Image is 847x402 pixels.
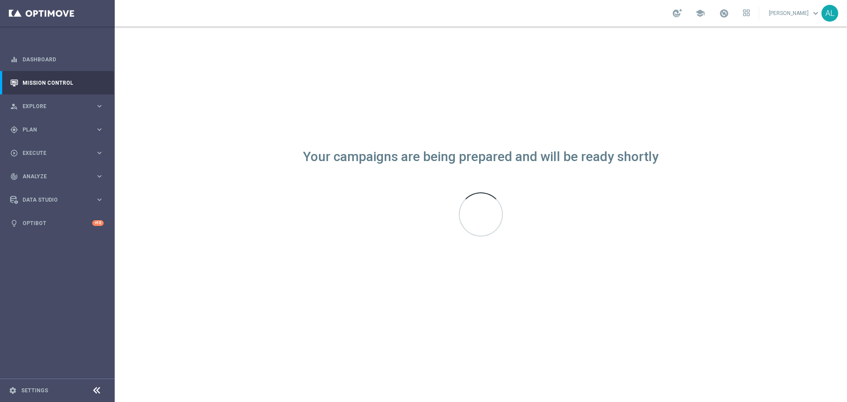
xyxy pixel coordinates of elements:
div: Analyze [10,173,95,180]
div: Plan [10,126,95,134]
i: gps_fixed [10,126,18,134]
button: play_circle_outline Execute keyboard_arrow_right [10,150,104,157]
span: school [695,8,705,18]
span: Analyze [22,174,95,179]
button: lightbulb Optibot +10 [10,220,104,227]
div: +10 [92,220,104,226]
i: keyboard_arrow_right [95,102,104,110]
a: Optibot [22,211,92,235]
span: Explore [22,104,95,109]
i: keyboard_arrow_right [95,172,104,180]
button: track_changes Analyze keyboard_arrow_right [10,173,104,180]
i: equalizer [10,56,18,64]
button: equalizer Dashboard [10,56,104,63]
div: Your campaigns are being prepared and will be ready shortly [303,153,659,161]
a: [PERSON_NAME]keyboard_arrow_down [768,7,821,20]
span: Plan [22,127,95,132]
span: Data Studio [22,197,95,203]
button: Mission Control [10,79,104,86]
span: keyboard_arrow_down [811,8,821,18]
div: Explore [10,102,95,110]
i: play_circle_outline [10,149,18,157]
div: Dashboard [10,48,104,71]
i: settings [9,387,17,394]
a: Mission Control [22,71,104,94]
button: person_search Explore keyboard_arrow_right [10,103,104,110]
span: Execute [22,150,95,156]
button: gps_fixed Plan keyboard_arrow_right [10,126,104,133]
div: Data Studio [10,196,95,204]
a: Dashboard [22,48,104,71]
i: track_changes [10,173,18,180]
i: keyboard_arrow_right [95,195,104,204]
i: keyboard_arrow_right [95,149,104,157]
div: Optibot [10,211,104,235]
div: Mission Control [10,71,104,94]
div: Execute [10,149,95,157]
i: lightbulb [10,219,18,227]
i: person_search [10,102,18,110]
a: Settings [21,388,48,393]
button: Data Studio keyboard_arrow_right [10,196,104,203]
div: AL [821,5,838,22]
i: keyboard_arrow_right [95,125,104,134]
